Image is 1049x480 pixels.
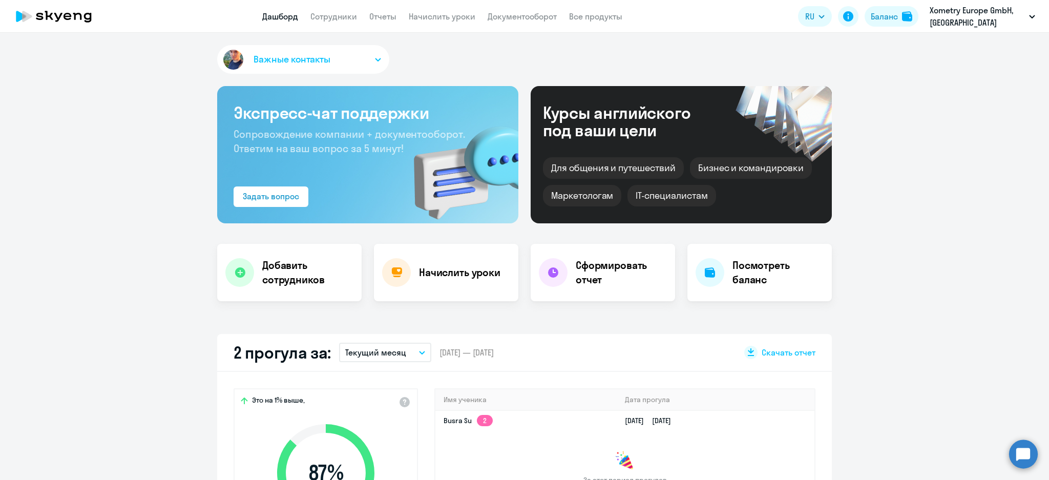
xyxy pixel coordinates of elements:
div: Маркетологам [543,185,621,206]
div: Задать вопрос [243,190,299,202]
h4: Посмотреть баланс [732,258,824,287]
p: Xometry Europe GmbH, [GEOGRAPHIC_DATA] [930,4,1025,29]
span: Скачать отчет [762,347,815,358]
div: Для общения и путешествий [543,157,684,179]
span: Сопровождение компании + документооборот. Ответим на ваш вопрос за 5 минут! [234,128,465,155]
h2: 2 прогула за: [234,342,331,363]
div: Бизнес и командировки [690,157,812,179]
div: Баланс [871,10,898,23]
span: RU [805,10,814,23]
h3: Экспресс-чат поддержки [234,102,502,123]
img: balance [902,11,912,22]
h4: Начислить уроки [419,265,500,280]
a: Busra Su2 [444,416,493,425]
a: Все продукты [569,11,622,22]
button: Текущий месяц [339,343,431,362]
a: Дашборд [262,11,298,22]
span: Важные контакты [254,53,330,66]
button: Важные контакты [217,45,389,74]
span: Это на 1% выше, [252,395,305,408]
h4: Сформировать отчет [576,258,667,287]
a: Начислить уроки [409,11,475,22]
a: Отчеты [369,11,396,22]
div: Курсы английского под ваши цели [543,104,718,139]
img: congrats [615,451,635,471]
th: Имя ученика [435,389,617,410]
p: Текущий месяц [345,346,406,359]
button: Xometry Europe GmbH, [GEOGRAPHIC_DATA] [925,4,1040,29]
div: IT-специалистам [627,185,716,206]
a: [DATE][DATE] [625,416,679,425]
span: [DATE] — [DATE] [439,347,494,358]
button: RU [798,6,832,27]
h4: Добавить сотрудников [262,258,353,287]
a: Сотрудники [310,11,357,22]
a: Документооборот [488,11,557,22]
app-skyeng-badge: 2 [477,415,493,426]
th: Дата прогула [617,389,814,410]
img: avatar [221,48,245,72]
button: Балансbalance [865,6,918,27]
button: Задать вопрос [234,186,308,207]
img: bg-img [399,108,518,223]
